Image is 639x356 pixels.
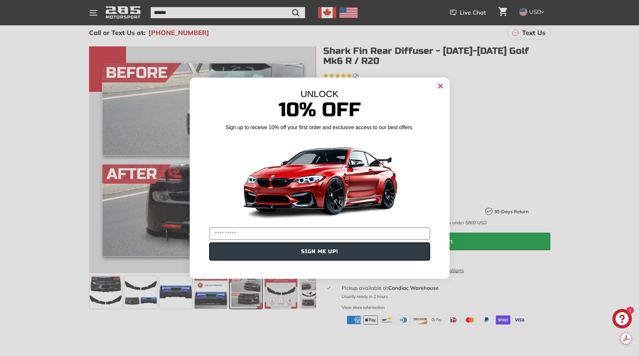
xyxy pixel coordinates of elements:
button: Close dialog [435,81,446,91]
span: Sign up to receive 10% off your first order and exclusive access to our best offers. [225,125,413,130]
span: UNLOCK [300,89,339,99]
span: 10% Off [278,98,361,122]
input: YOUR EMAIL [209,227,430,240]
img: Banner showing BMW 4 Series Body kit [238,134,401,225]
inbox-online-store-chat: Shopify online store chat [610,309,634,330]
button: SIGN ME UP! [209,242,430,261]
